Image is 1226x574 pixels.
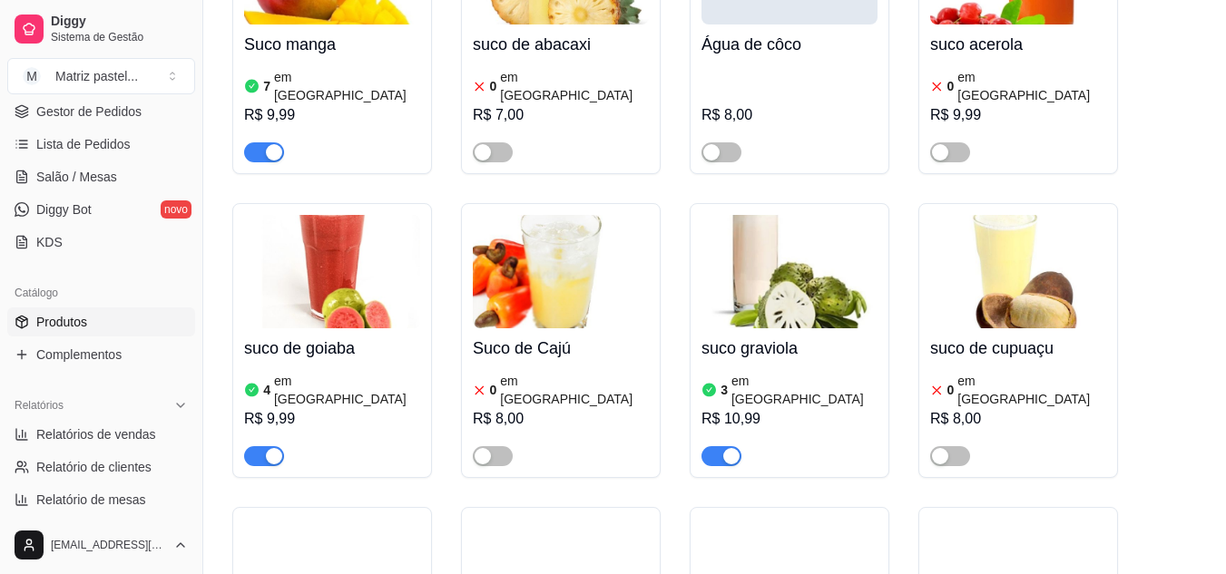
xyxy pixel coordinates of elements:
[490,77,497,95] article: 0
[473,408,649,430] div: R$ 8,00
[51,538,166,552] span: [EMAIL_ADDRESS][DOMAIN_NAME]
[701,215,878,328] img: product-image
[957,372,1106,408] article: em [GEOGRAPHIC_DATA]
[473,336,649,361] h4: Suco de Cajú
[244,215,420,328] img: product-image
[930,215,1106,328] img: product-image
[244,32,420,57] h4: Suco manga
[701,32,878,57] h4: Água de côco
[244,336,420,361] h4: suco de goiaba
[36,458,152,476] span: Relatório de clientes
[7,307,195,336] a: Produtos
[701,104,878,126] div: R$ 8,00
[274,68,420,104] article: em [GEOGRAPHIC_DATA]
[55,67,138,85] div: Matriz pastel ...
[7,162,195,191] a: Salão / Mesas
[36,313,87,331] span: Produtos
[15,398,64,413] span: Relatórios
[51,14,188,30] span: Diggy
[473,104,649,126] div: R$ 7,00
[36,200,92,219] span: Diggy Bot
[51,30,188,44] span: Sistema de Gestão
[36,135,131,153] span: Lista de Pedidos
[7,58,195,94] button: Select a team
[490,381,497,399] article: 0
[36,491,146,509] span: Relatório de mesas
[7,195,195,224] a: Diggy Botnovo
[36,425,156,443] span: Relatórios de vendas
[36,233,63,251] span: KDS
[957,68,1106,104] article: em [GEOGRAPHIC_DATA]
[263,77,270,95] article: 7
[7,97,195,126] a: Gestor de Pedidos
[7,7,195,51] a: DiggySistema de Gestão
[930,408,1106,430] div: R$ 8,00
[930,104,1106,126] div: R$ 9,99
[7,228,195,257] a: KDS
[473,32,649,57] h4: suco de abacaxi
[23,67,41,85] span: M
[947,381,955,399] article: 0
[731,372,878,408] article: em [GEOGRAPHIC_DATA]
[36,345,122,364] span: Complementos
[947,77,955,95] article: 0
[701,408,878,430] div: R$ 10,99
[7,278,195,307] div: Catálogo
[244,408,420,430] div: R$ 9,99
[721,381,728,399] article: 3
[36,102,142,121] span: Gestor de Pedidos
[7,130,195,159] a: Lista de Pedidos
[7,452,195,482] a: Relatório de clientes
[500,68,649,104] article: em [GEOGRAPHIC_DATA]
[36,168,117,186] span: Salão / Mesas
[244,104,420,126] div: R$ 9,99
[7,340,195,369] a: Complementos
[274,372,420,408] article: em [GEOGRAPHIC_DATA]
[7,485,195,514] a: Relatório de mesas
[263,381,270,399] article: 4
[7,420,195,449] a: Relatórios de vendas
[930,336,1106,361] h4: suco de cupuaçu
[7,523,195,567] button: [EMAIL_ADDRESS][DOMAIN_NAME]
[930,32,1106,57] h4: suco acerola
[473,215,649,328] img: product-image
[701,336,878,361] h4: suco graviola
[500,372,649,408] article: em [GEOGRAPHIC_DATA]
